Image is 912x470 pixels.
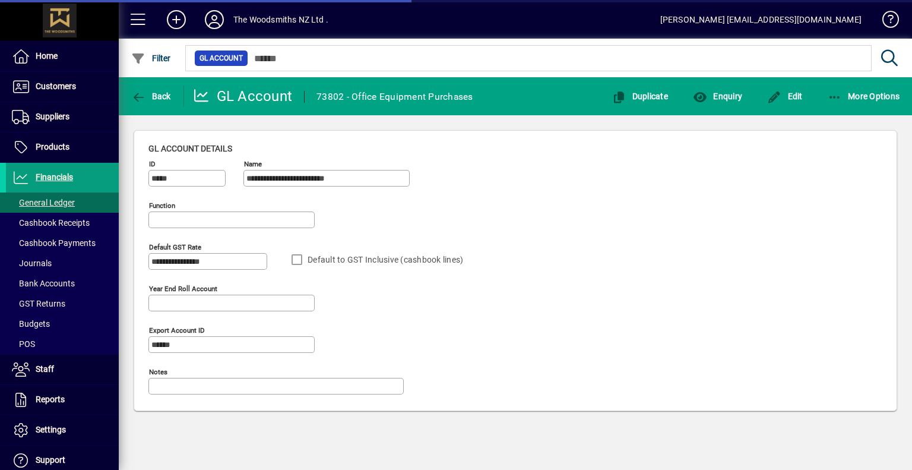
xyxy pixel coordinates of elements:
span: General Ledger [12,198,75,207]
a: POS [6,334,119,354]
mat-label: Name [244,160,262,168]
span: GL Account [199,52,243,64]
a: Home [6,42,119,71]
span: Edit [767,92,803,101]
span: Home [36,51,58,61]
span: POS [12,339,35,349]
span: Budgets [12,319,50,329]
span: Journals [12,258,52,268]
a: Knowledge Base [873,2,897,41]
a: GST Returns [6,294,119,314]
span: Financials [36,172,73,182]
span: Filter [131,53,171,63]
span: Back [131,92,171,101]
button: Edit [764,86,806,107]
div: The Woodsmiths NZ Ltd . [233,10,328,29]
button: Duplicate [609,86,671,107]
span: GST Returns [12,299,65,308]
a: Cashbook Receipts [6,213,119,233]
a: Budgets [6,314,119,334]
a: Settings [6,415,119,445]
mat-label: Function [149,201,175,210]
span: Suppliers [36,112,69,121]
a: Customers [6,72,119,102]
span: Enquiry [693,92,742,101]
app-page-header-button: Back [119,86,184,107]
span: Products [36,142,69,152]
a: Journals [6,253,119,273]
mat-label: ID [149,160,156,168]
mat-label: Export account ID [149,326,205,335]
a: Staff [6,355,119,384]
span: Cashbook Payments [12,238,96,248]
span: Settings [36,425,66,434]
span: Staff [36,364,54,374]
button: Add [157,9,195,30]
div: [PERSON_NAME] [EMAIL_ADDRESS][DOMAIN_NAME] [660,10,862,29]
a: Reports [6,385,119,415]
span: Duplicate [612,92,668,101]
a: Suppliers [6,102,119,132]
button: Filter [128,48,174,69]
span: Cashbook Receipts [12,218,90,228]
button: Profile [195,9,233,30]
mat-label: Notes [149,368,167,376]
div: GL Account [193,87,293,106]
div: 73802 - Office Equipment Purchases [316,87,473,106]
span: Support [36,455,65,465]
span: Reports [36,395,65,404]
a: Products [6,133,119,162]
span: More Options [828,92,900,101]
span: GL account details [148,144,232,153]
mat-label: Year end roll account [149,285,217,293]
span: Bank Accounts [12,279,75,288]
mat-label: Default GST rate [149,243,201,251]
button: More Options [825,86,903,107]
a: General Ledger [6,193,119,213]
button: Enquiry [690,86,745,107]
span: Customers [36,81,76,91]
a: Bank Accounts [6,273,119,294]
a: Cashbook Payments [6,233,119,253]
button: Back [128,86,174,107]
